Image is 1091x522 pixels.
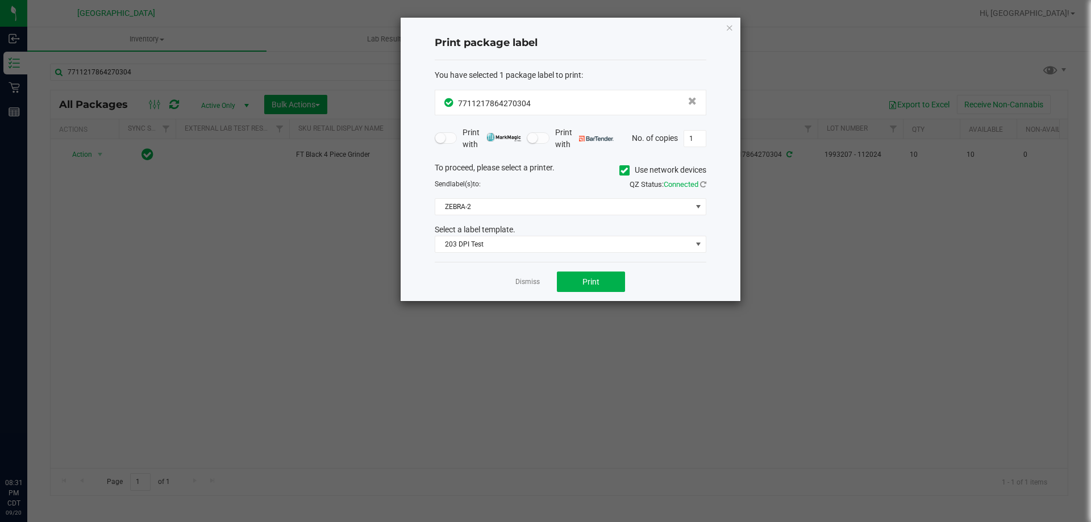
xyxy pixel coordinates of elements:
[515,277,540,287] a: Dismiss
[579,136,614,141] img: bartender.png
[444,97,455,108] span: In Sync
[426,224,715,236] div: Select a label template.
[435,69,706,81] div: :
[630,180,706,189] span: QZ Status:
[664,180,698,189] span: Connected
[435,180,481,188] span: Send to:
[435,70,581,80] span: You have selected 1 package label to print
[435,236,692,252] span: 203 DPI Test
[557,272,625,292] button: Print
[458,99,531,108] span: 7711217864270304
[463,127,521,151] span: Print with
[11,431,45,465] iframe: Resource center
[426,162,715,179] div: To proceed, please select a printer.
[632,133,678,142] span: No. of copies
[555,127,614,151] span: Print with
[450,180,473,188] span: label(s)
[582,277,599,286] span: Print
[435,36,706,51] h4: Print package label
[619,164,706,176] label: Use network devices
[435,199,692,215] span: ZEBRA-2
[486,133,521,141] img: mark_magic_cybra.png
